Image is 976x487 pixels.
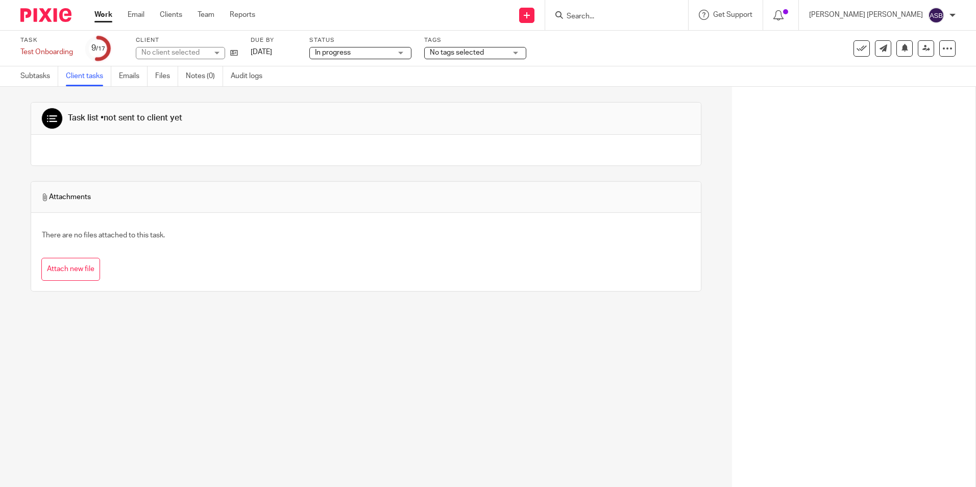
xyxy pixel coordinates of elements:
div: 9 [91,42,105,54]
label: Tags [424,36,526,44]
img: Pixie [20,8,71,22]
span: There are no files attached to this task. [42,232,165,239]
a: Notes (0) [186,66,223,86]
span: Attachments [41,192,91,202]
div: Task list • [68,113,182,124]
a: Emails [119,66,148,86]
span: not sent to client yet [104,114,182,122]
button: Snooze task [896,40,913,57]
a: Team [198,10,214,20]
a: Clients [160,10,182,20]
i: Open client page [230,49,238,57]
label: Due by [251,36,297,44]
p: [PERSON_NAME] [PERSON_NAME] [809,10,923,20]
span: [DATE] [251,48,272,56]
img: svg%3E [928,7,944,23]
a: Audit logs [231,66,270,86]
button: Attach new file [41,258,100,281]
label: Status [309,36,411,44]
a: Email [128,10,144,20]
div: No client selected [141,47,208,58]
span: No tags selected [430,49,484,56]
a: Files [155,66,178,86]
a: Send new email to Sulav&#39;s Test Company [875,40,891,57]
span: Get Support [713,11,752,18]
a: Reports [230,10,255,20]
small: /17 [96,46,105,52]
span: In progress [315,49,351,56]
a: Subtasks [20,66,58,86]
a: Reassign task [918,40,934,57]
a: Work [94,10,112,20]
label: Client [136,36,238,44]
input: Search [566,12,657,21]
label: Task [20,36,73,44]
div: Test Onboarding [20,47,73,57]
a: Client tasks [66,66,111,86]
